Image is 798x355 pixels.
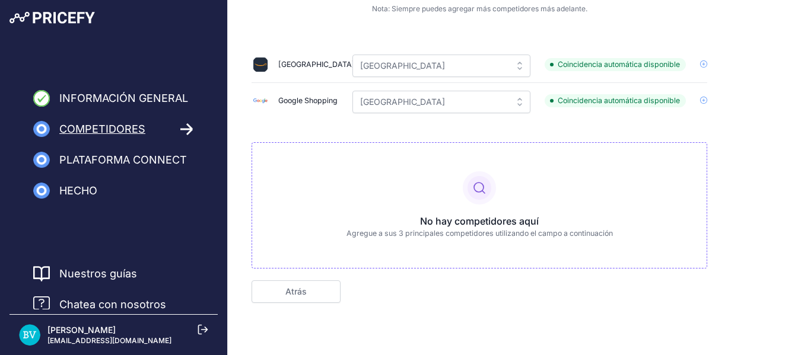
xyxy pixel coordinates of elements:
a: Nuestros guías [59,266,137,282]
input: Por favor seleccione un país [352,91,530,113]
font: Agregue a sus 3 principales competidores utilizando el campo a continuación [346,229,613,238]
font: Competidores [59,123,145,135]
font: Plataforma Connect [59,153,187,166]
font: Google Shopping [278,96,338,105]
font: Nuestros guías [59,267,137,280]
font: Hecho [59,184,97,197]
font: Nota: Siempre puedes agregar más competidores más adelante. [372,4,587,13]
font: [EMAIL_ADDRESS][DOMAIN_NAME] [47,336,171,345]
font: No hay competidores aquí [420,215,539,227]
font: Información general [59,92,188,104]
img: Logotipo de Pricefy [9,12,95,24]
font: [PERSON_NAME] [47,325,116,335]
font: Atrás [285,286,307,296]
a: Chatea con nosotros [33,296,166,313]
font: Coincidencia automática disponible [558,96,680,105]
font: Chatea con nosotros [59,298,166,311]
input: Por favor seleccione un país [352,55,530,77]
font: [GEOGRAPHIC_DATA] [278,60,355,69]
font: Coincidencia automática disponible [558,60,680,69]
a: Atrás [252,280,341,303]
